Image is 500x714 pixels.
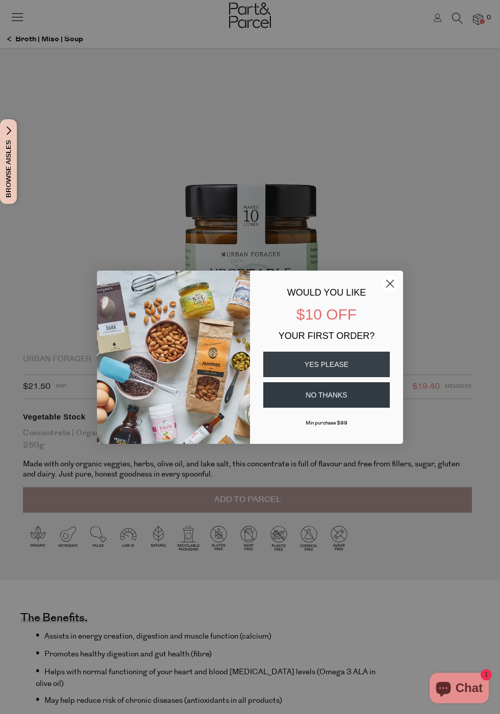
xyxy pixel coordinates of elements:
button: YES PLEASE [263,352,390,377]
img: 43fba0fb-7538-40bc-babb-ffb1a4d097bc.jpeg [97,271,250,444]
span: $10 OFF [296,306,357,323]
button: Close dialog [381,275,399,293]
span: Browse Aisles [3,119,14,204]
button: NO THANKS [263,382,390,408]
inbox-online-store-chat: Shopify online store chat [427,673,492,706]
span: Min purchase $99 [306,419,347,427]
span: WOULD YOU LIKE [287,287,366,298]
span: YOUR FIRST ORDER? [279,331,375,341]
